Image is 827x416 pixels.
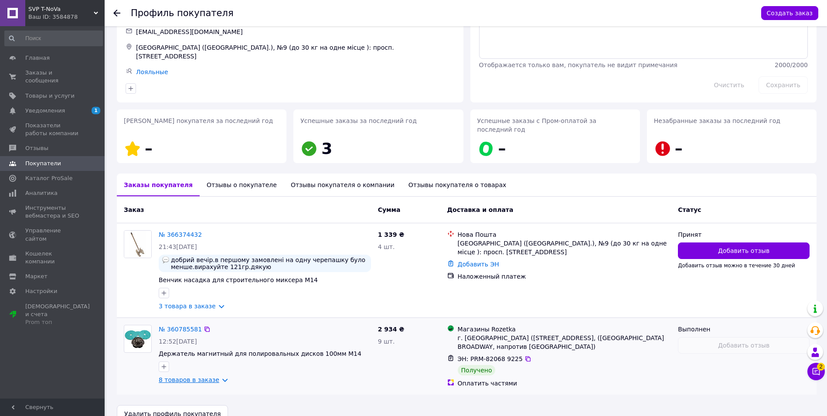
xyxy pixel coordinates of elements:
[28,5,94,13] span: SVP T-NoVa
[25,318,90,326] div: Prom топ
[458,261,499,268] a: Добавить ЭН
[159,243,197,250] span: 21:43[DATE]
[402,174,514,196] div: Отзывы покупателя о товарах
[300,117,417,124] span: Успешные заказы за последний год
[25,303,90,327] span: [DEMOGRAPHIC_DATA] и счета
[25,54,50,62] span: Главная
[458,334,671,351] div: г. [GEOGRAPHIC_DATA] ([STREET_ADDRESS], ([GEOGRAPHIC_DATA] BROADWAY, напротив [GEOGRAPHIC_DATA])
[378,338,395,345] span: 9 шт.
[321,140,332,157] span: 3
[458,355,523,362] span: ЭН: PRM-82068 9225
[378,206,401,213] span: Сумма
[458,239,671,256] div: [GEOGRAPHIC_DATA] ([GEOGRAPHIC_DATA].), №9 (до 30 кг на одне місце ): просп. [STREET_ADDRESS]
[458,379,671,388] div: Оплатить частями
[654,117,780,124] span: Незабранные заказы за последний год
[378,243,395,250] span: 4 шт.
[447,206,514,213] span: Доставка и оплата
[378,326,405,333] span: 2 934 ₴
[678,206,701,213] span: Статус
[25,92,75,100] span: Товары и услуги
[131,8,234,18] h1: Профиль покупателя
[124,329,151,349] img: Фото товару
[25,144,48,152] span: Отзывы
[162,256,169,263] img: :speech_balloon:
[159,350,361,357] a: Держатель магнитный для полировальных дисков 100мм M14
[159,376,219,383] a: 8 товаров в заказе
[25,174,72,182] span: Каталог ProSale
[775,61,808,68] span: 2000 / 2000
[25,107,65,115] span: Уведомления
[113,9,120,17] div: Вернуться назад
[678,242,810,259] button: Добавить отзыв
[458,230,671,239] div: Нова Пошта
[124,206,144,213] span: Заказ
[159,276,318,283] a: Венчик насадка для строительного миксера М14
[25,273,48,280] span: Маркет
[25,287,57,295] span: Настройки
[678,230,810,239] div: Принят
[134,41,456,62] div: [GEOGRAPHIC_DATA] ([GEOGRAPHIC_DATA].), №9 (до 30 кг на одне місце ): просп. [STREET_ADDRESS]
[124,230,152,258] a: Фото товару
[817,363,825,371] span: 2
[145,140,153,157] span: –
[498,140,506,157] span: –
[28,13,105,21] div: Ваш ID: 3584878
[136,68,168,75] a: Лояльные
[159,231,202,238] a: № 366374432
[458,272,671,281] div: Наложенный платеж
[124,325,152,353] a: Фото товару
[458,325,671,334] div: Магазины Rozetka
[761,6,818,20] button: Создать заказ
[25,160,61,167] span: Покупатели
[4,31,103,46] input: Поиск
[718,246,769,255] span: Добавить отзыв
[25,250,81,266] span: Кошелек компании
[159,303,216,310] a: 3 товара в заказе
[477,117,596,133] span: Успешные заказы с Пром-оплатой за последний год
[479,61,677,68] span: Отображается только вам, покупатель не видит примечания
[136,28,243,35] span: [EMAIL_ADDRESS][DOMAIN_NAME]
[92,107,100,114] span: 1
[171,256,368,270] span: добрий вечір.в першому замовлені на одну черепашку було менше.вирахуйте 121гр.дякую
[25,69,81,85] span: Заказы и сообщения
[378,231,405,238] span: 1 339 ₴
[458,365,496,375] div: Получено
[25,189,58,197] span: Аналитика
[807,363,825,380] button: Чат с покупателем2
[159,326,202,333] a: № 360785581
[25,227,81,242] span: Управление сайтом
[200,174,284,196] div: Отзывы о покупателе
[124,231,151,258] img: Фото товару
[284,174,402,196] div: Отзывы покупателя о компании
[675,140,683,157] span: –
[678,325,810,334] div: Выполнен
[117,174,200,196] div: Заказы покупателя
[159,338,197,345] span: 12:52[DATE]
[124,117,273,124] span: [PERSON_NAME] покупателя за последний год
[25,122,81,137] span: Показатели работы компании
[25,204,81,220] span: Инструменты вебмастера и SEO
[678,263,795,269] span: Добавить отзыв можно в течение 30 дней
